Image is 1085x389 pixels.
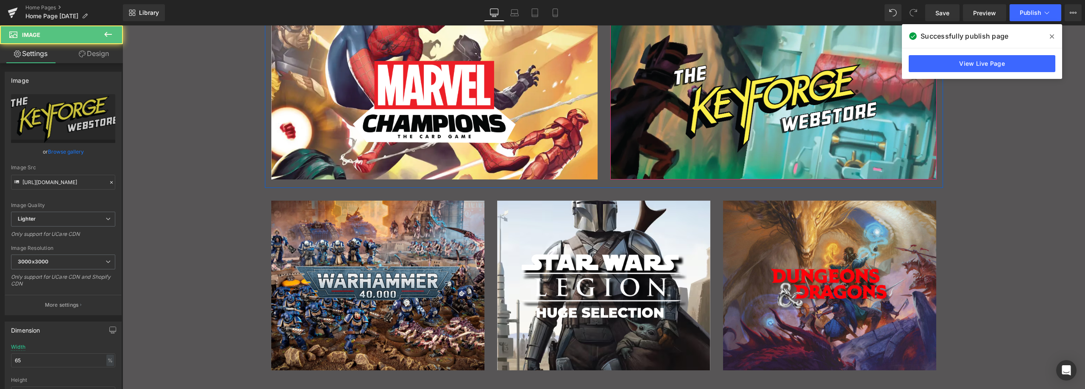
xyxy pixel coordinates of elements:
[45,301,79,309] p: More settings
[11,147,115,156] div: or
[11,72,29,84] div: Image
[921,31,1008,41] span: Successfully publish page
[525,4,545,21] a: Tablet
[11,377,115,383] div: Height
[11,202,115,208] div: Image Quality
[963,4,1006,21] a: Preview
[22,31,40,38] span: Image
[106,355,114,366] div: %
[11,165,115,171] div: Image Src
[909,55,1055,72] a: View Live Page
[11,344,25,350] div: Width
[18,258,48,265] b: 3000x3000
[11,245,115,251] div: Image Resolution
[48,144,84,159] a: Browse gallery
[139,9,159,17] span: Library
[545,4,565,21] a: Mobile
[5,295,121,315] button: More settings
[484,4,504,21] a: Desktop
[1010,4,1061,21] button: Publish
[973,8,996,17] span: Preview
[123,4,165,21] a: New Library
[11,231,115,243] div: Only support for UCare CDN
[905,4,922,21] button: Redo
[885,4,901,21] button: Undo
[63,44,125,63] a: Design
[1056,360,1077,381] div: Open Intercom Messenger
[1065,4,1082,21] button: More
[25,13,78,20] span: Home Page [DATE]
[11,353,115,367] input: auto
[11,274,115,293] div: Only support for UCare CDN and Shopify CDN
[18,215,36,222] b: Lighter
[11,322,40,334] div: Dimension
[1020,9,1041,16] span: Publish
[935,8,949,17] span: Save
[25,4,123,11] a: Home Pages
[11,175,115,190] input: Link
[504,4,525,21] a: Laptop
